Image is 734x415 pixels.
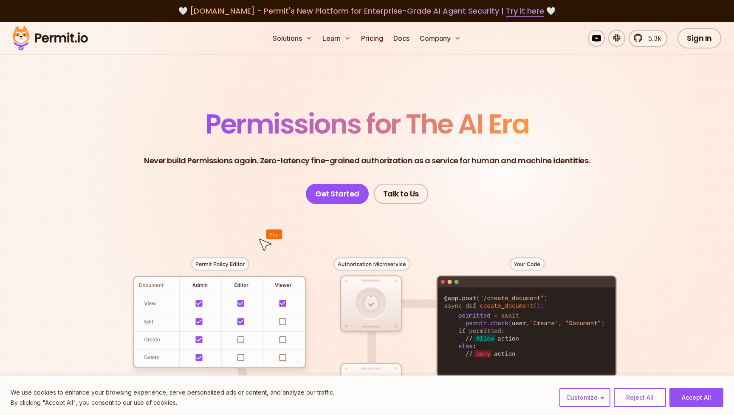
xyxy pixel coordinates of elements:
[319,30,354,47] button: Learn
[416,30,464,47] button: Company
[306,184,369,204] a: Get Started
[358,30,387,47] a: Pricing
[11,398,334,408] p: By clicking "Accept All", you consent to our use of cookies.
[8,24,92,53] img: Permit logo
[269,30,316,47] button: Solutions
[11,387,334,398] p: We use cookies to enhance your browsing experience, serve personalized ads or content, and analyz...
[629,30,667,47] a: 5.3k
[20,5,714,17] div: 🤍 🤍
[390,30,413,47] a: Docs
[374,184,428,204] a: Talk to Us
[678,28,721,48] a: Sign In
[643,33,661,43] span: 5.3k
[669,388,723,407] button: Accept All
[614,388,666,407] button: Reject All
[190,6,544,16] span: [DOMAIN_NAME] - Permit's New Platform for Enterprise-Grade AI Agent Security |
[205,105,529,143] span: Permissions for The AI Era
[506,6,544,17] a: Try it here
[559,388,610,407] button: Customize
[144,155,590,167] p: Never build Permissions again. Zero-latency fine-grained authorization as a service for human and...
